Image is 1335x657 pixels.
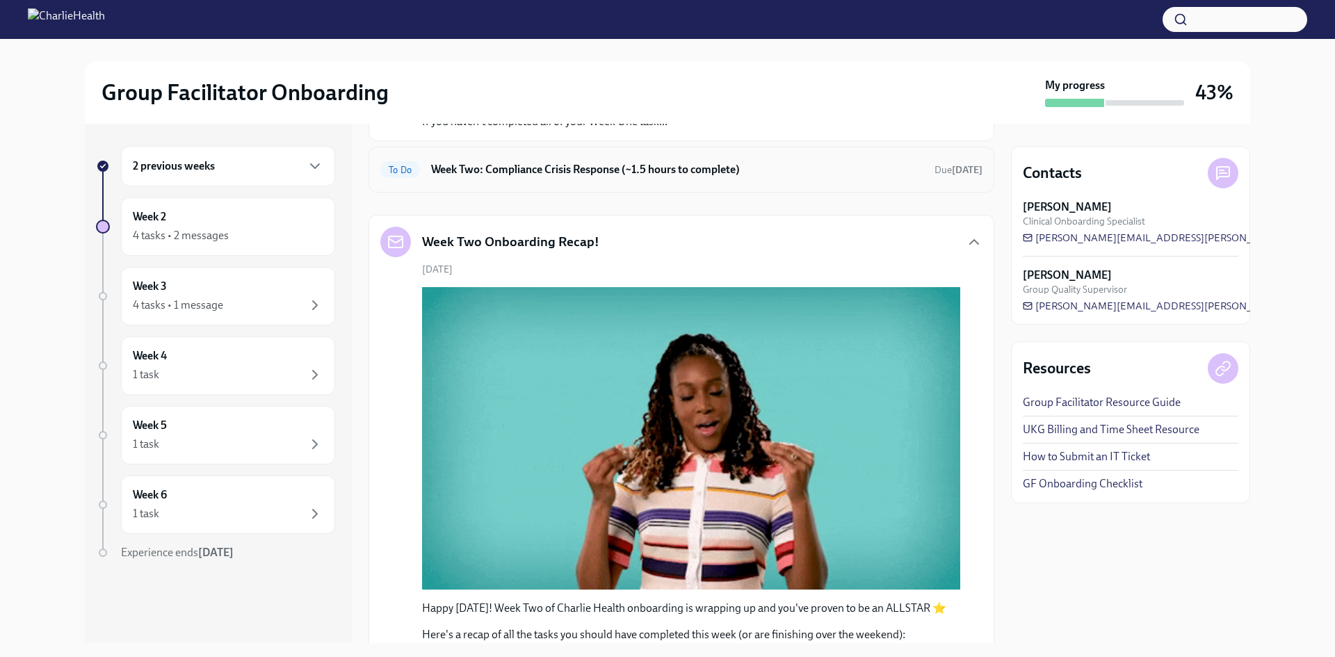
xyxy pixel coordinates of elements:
span: [DATE] [422,263,453,276]
p: Happy [DATE]! Week Two of Charlie Health onboarding is wrapping up and you've proven to be an ALL... [422,601,960,616]
strong: [PERSON_NAME] [1023,268,1112,283]
h6: Week 6 [133,487,167,503]
span: Group Quality Supervisor [1023,283,1127,296]
span: Clinical Onboarding Specialist [1023,215,1145,228]
h6: Week 2 [133,209,166,225]
a: To DoWeek Two: Compliance Crisis Response (~1.5 hours to complete)Due[DATE] [380,159,982,181]
p: Here's a recap of all the tasks you should have completed this week (or are finishing over the we... [422,627,960,642]
div: 1 task [133,437,159,452]
span: September 16th, 2025 10:00 [934,163,982,177]
img: CharlieHealth [28,8,105,31]
h6: Week 5 [133,418,167,433]
h3: 43% [1195,80,1233,105]
h6: Week Two: Compliance Crisis Response (~1.5 hours to complete) [431,162,923,177]
div: 1 task [133,367,159,382]
a: Week 61 task [96,476,335,534]
h2: Group Facilitator Onboarding [102,79,389,106]
strong: [DATE] [952,164,982,176]
span: To Do [380,165,420,175]
div: 4 tasks • 2 messages [133,228,229,243]
h5: Week Two Onboarding Recap! [422,233,599,251]
div: 1 task [133,506,159,521]
h4: Resources [1023,358,1091,379]
a: Week 41 task [96,336,335,395]
a: Week 34 tasks • 1 message [96,267,335,325]
div: 4 tasks • 1 message [133,298,223,313]
a: Group Facilitator Resource Guide [1023,395,1181,410]
span: Due [934,164,982,176]
a: UKG Billing and Time Sheet Resource [1023,422,1199,437]
strong: [DATE] [198,546,234,559]
a: How to Submit an IT Ticket [1023,449,1150,464]
strong: [PERSON_NAME] [1023,200,1112,215]
div: 2 previous weeks [121,146,335,186]
a: Week 24 tasks • 2 messages [96,197,335,256]
h6: Week 4 [133,348,167,364]
strong: My progress [1045,78,1105,93]
h4: Contacts [1023,163,1082,184]
a: GF Onboarding Checklist [1023,476,1142,492]
a: Week 51 task [96,406,335,464]
span: Experience ends [121,546,234,559]
h6: 2 previous weeks [133,159,215,174]
h6: Week 3 [133,279,167,294]
button: Zoom image [422,287,960,590]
